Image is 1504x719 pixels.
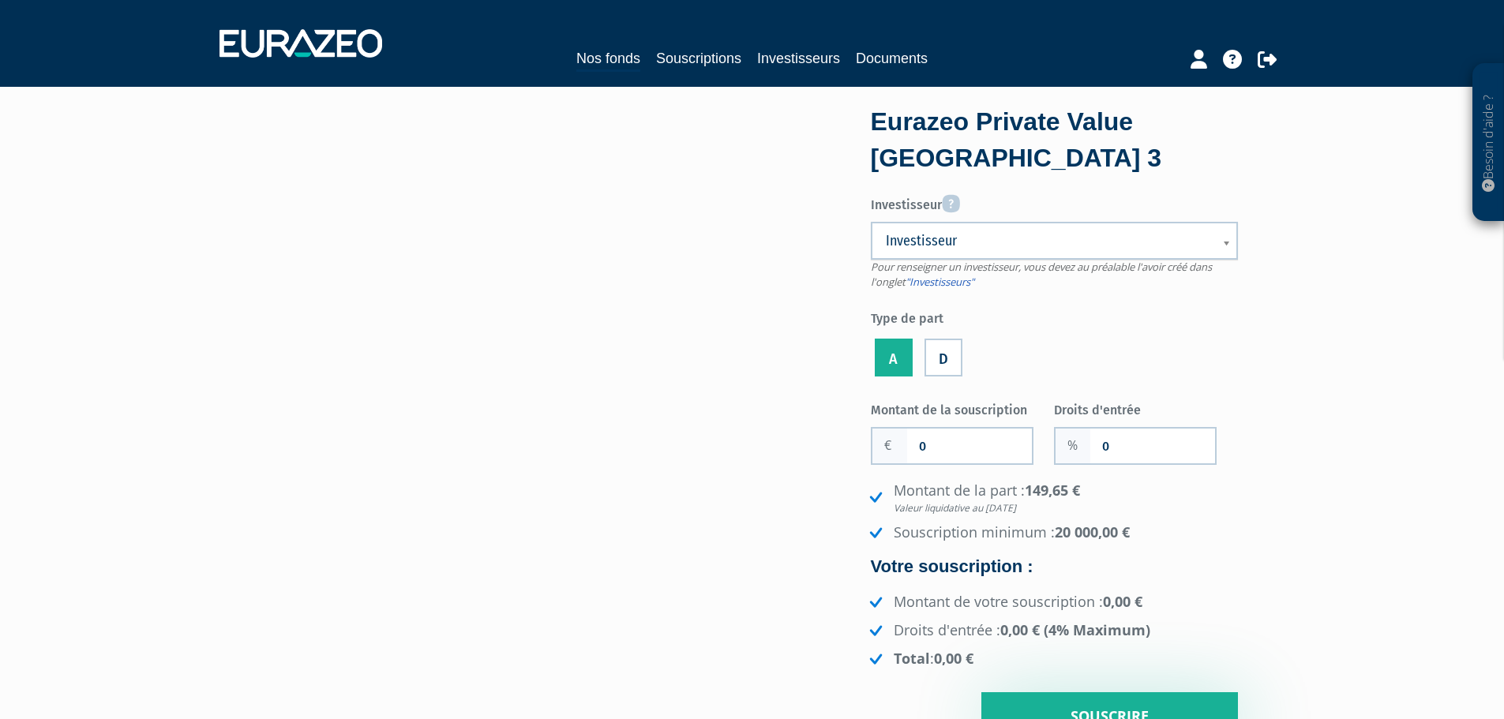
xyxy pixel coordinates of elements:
[656,47,741,69] a: Souscriptions
[894,649,930,668] strong: Total
[1103,592,1142,611] strong: 0,00 €
[1000,620,1150,639] strong: 0,00 € (4% Maximum)
[871,260,1212,289] span: Pour renseigner un investisseur, vous devez au préalable l'avoir créé dans l'onglet
[871,189,1238,215] label: Investisseur
[871,104,1238,176] div: Eurazeo Private Value [GEOGRAPHIC_DATA] 3
[871,396,1055,420] label: Montant de la souscription
[925,339,962,376] label: D
[907,429,1032,463] input: Montant de la souscription souhaité
[875,339,913,376] label: A
[886,231,1202,250] span: Investisseur
[1055,522,1130,541] strong: 20 000,00 €
[267,110,825,425] iframe: YouTube video player
[871,557,1238,576] h4: Votre souscription :
[894,481,1238,515] strong: 149,65 €
[1480,72,1498,214] p: Besoin d'aide ?
[1054,396,1238,420] label: Droits d'entrée
[934,649,973,668] strong: 0,00 €
[906,275,974,289] a: "Investisseurs"
[1090,429,1215,463] input: Frais d'entrée
[866,522,1238,543] li: Souscription minimum :
[757,47,840,69] a: Investisseurs
[894,501,1238,515] em: Valeur liquidative au [DATE]
[871,305,1238,328] label: Type de part
[866,481,1238,515] li: Montant de la part :
[856,47,928,69] a: Documents
[576,47,640,72] a: Nos fonds
[219,29,382,58] img: 1732889491-logotype_eurazeo_blanc_rvb.png
[866,592,1238,612] li: Montant de votre souscription :
[866,620,1238,641] li: Droits d'entrée :
[866,649,1238,669] li: :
